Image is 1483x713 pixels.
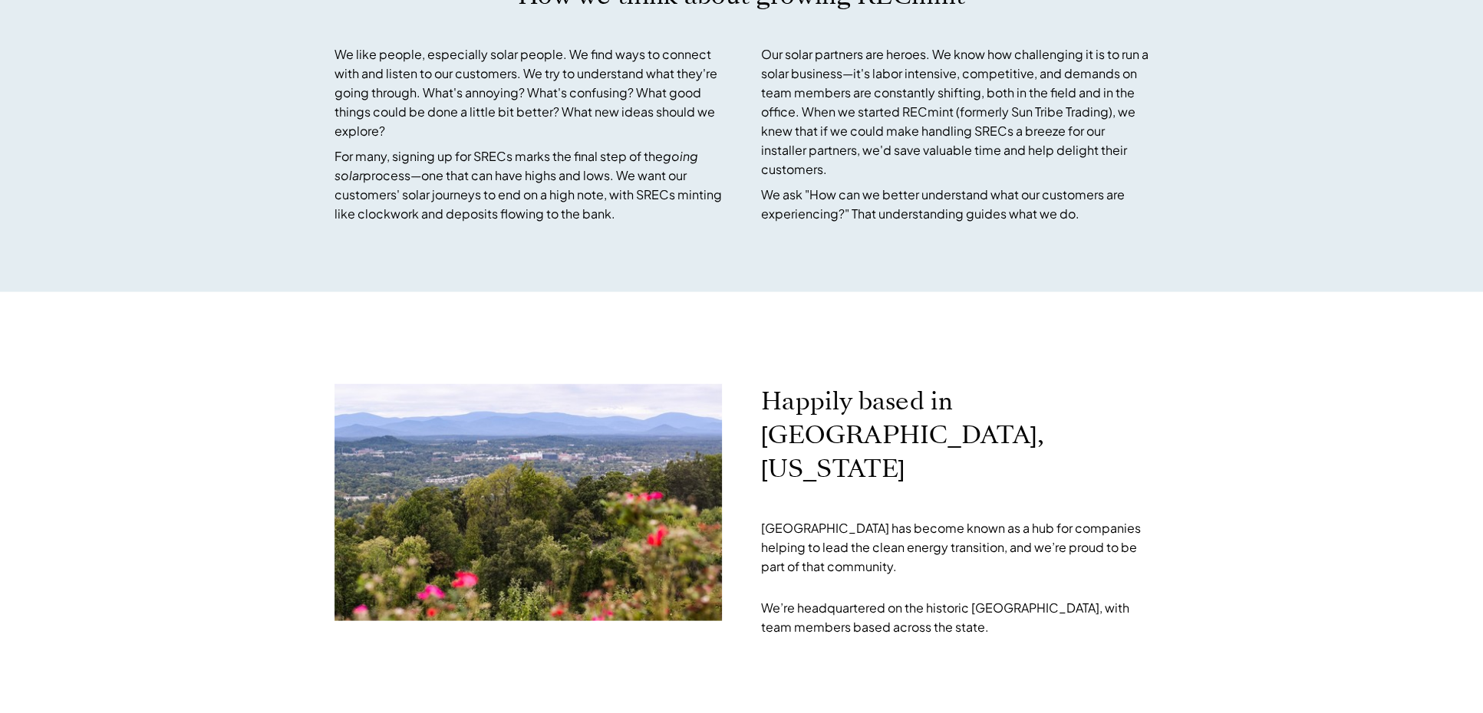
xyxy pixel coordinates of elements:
p: [GEOGRAPHIC_DATA] has become known as a hub for companies helping to lead the clean energy transi... [761,518,1149,576]
p: We ask "How can we better understand what our customers are experiencing?" That understanding gui... [761,185,1149,223]
p: Our solar partners are heroes. We know how challenging it is to run a solar business—it's labor i... [761,44,1149,179]
p: For many, signing up for SRECs marks the final step of the process—one that can have highs and lo... [334,146,723,223]
p: We like people, especially solar people. We find ways to connect with and listen to our customers... [334,44,723,140]
p: Happily based in [GEOGRAPHIC_DATA], [US_STATE] [761,384,1149,485]
p: We’re headquartered on the historic [GEOGRAPHIC_DATA], with team members based across the state. [761,579,1149,636]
